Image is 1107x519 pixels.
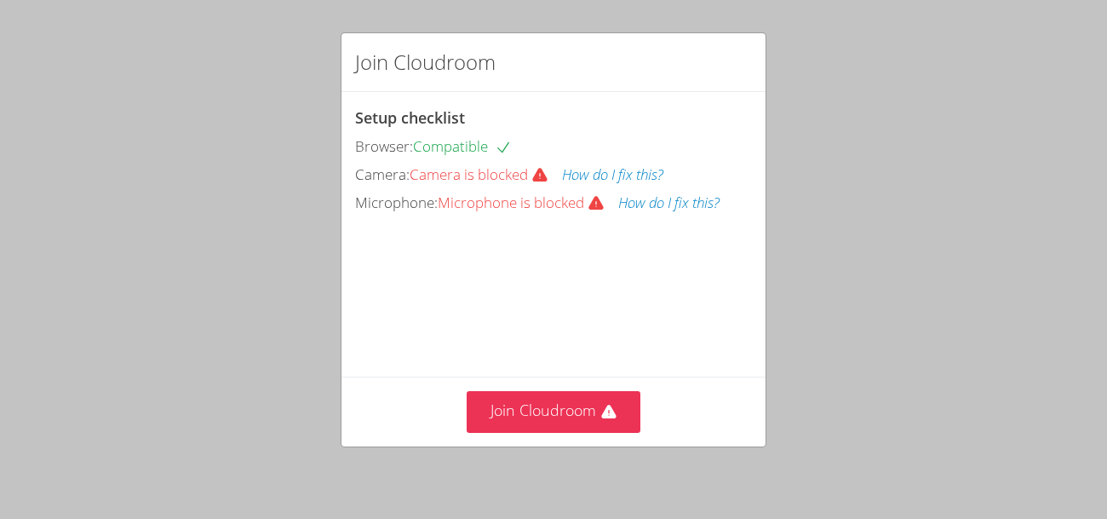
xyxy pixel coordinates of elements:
[562,163,663,187] button: How do I fix this?
[467,391,641,433] button: Join Cloudroom
[355,164,410,184] span: Camera:
[355,193,438,212] span: Microphone:
[410,164,562,184] span: Camera is blocked
[618,191,720,216] button: How do I fix this?
[355,107,465,128] span: Setup checklist
[355,47,496,78] h2: Join Cloudroom
[438,193,618,212] span: Microphone is blocked
[355,136,413,156] span: Browser:
[413,136,512,156] span: Compatible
